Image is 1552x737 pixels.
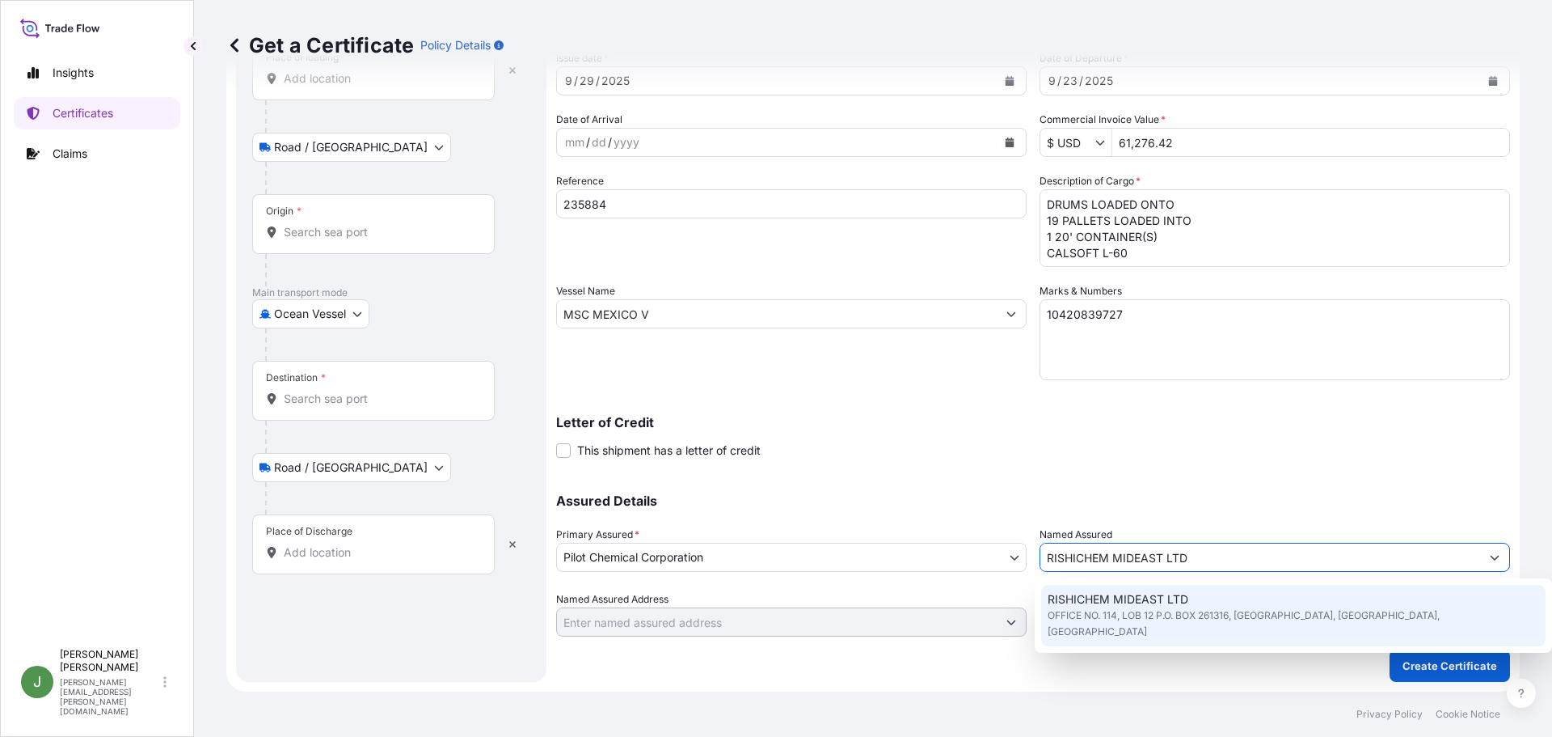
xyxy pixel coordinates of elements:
[1040,128,1095,157] input: Commercial Invoice Value
[997,608,1026,637] button: Show suggestions
[266,525,352,538] div: Place of Discharge
[556,189,1027,218] input: Enter booking reference
[60,648,160,674] p: [PERSON_NAME] [PERSON_NAME]
[252,286,530,299] p: Main transport mode
[284,224,474,240] input: Origin
[1040,543,1480,572] input: Assured Name
[53,146,87,162] p: Claims
[557,608,997,637] input: Named Assured Address
[557,299,997,328] input: Type to search vessel name or IMO
[274,306,346,322] span: Ocean Vessel
[1048,591,1188,608] span: RISHICHEM MIDEAST LTD
[556,527,639,543] span: Primary Assured
[33,674,41,690] span: J
[1040,173,1141,189] label: Description of Cargo
[420,37,491,53] p: Policy Details
[274,460,428,476] span: Road / [GEOGRAPHIC_DATA]
[1356,708,1423,721] p: Privacy Policy
[608,133,612,152] div: /
[556,591,668,608] label: Named Assured Address
[60,677,160,716] p: [PERSON_NAME][EMAIL_ADDRESS][PERSON_NAME][DOMAIN_NAME]
[266,371,326,384] div: Destination
[1112,128,1509,157] input: Enter amount
[1436,708,1500,721] p: Cookie Notice
[556,494,1510,507] p: Assured Details
[266,205,302,218] div: Origin
[556,416,1510,429] p: Letter of Credit
[252,453,451,482] button: Select transport
[586,133,590,152] div: /
[53,105,113,121] p: Certificates
[556,173,604,189] label: Reference
[252,133,451,162] button: Select transport
[1040,112,1166,128] label: Commercial Invoice Value
[284,544,474,561] input: Place of Discharge
[556,283,615,299] label: Vessel Name
[997,299,1026,328] button: Show suggestions
[274,139,428,155] span: Road / [GEOGRAPHIC_DATA]
[563,133,586,152] div: month,
[53,65,94,81] p: Insights
[1095,134,1111,150] button: Show suggestions
[226,32,414,58] p: Get a Certificate
[1041,585,1546,646] div: Suggestions
[577,443,761,459] span: This shipment has a letter of credit
[1480,543,1509,572] button: Show suggestions
[612,133,641,152] div: year,
[590,133,608,152] div: day,
[252,299,369,328] button: Select transport
[1402,658,1497,674] p: Create Certificate
[1040,527,1112,543] label: Named Assured
[1040,283,1122,299] label: Marks & Numbers
[556,112,622,128] span: Date of Arrival
[1048,608,1540,640] span: OFFICE NO. 114, LOB 12 P.O. BOX 261316, [GEOGRAPHIC_DATA], [GEOGRAPHIC_DATA], [GEOGRAPHIC_DATA]
[997,129,1023,155] button: Calendar
[563,549,703,565] span: Pilot Chemical Corporation
[284,391,474,407] input: Destination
